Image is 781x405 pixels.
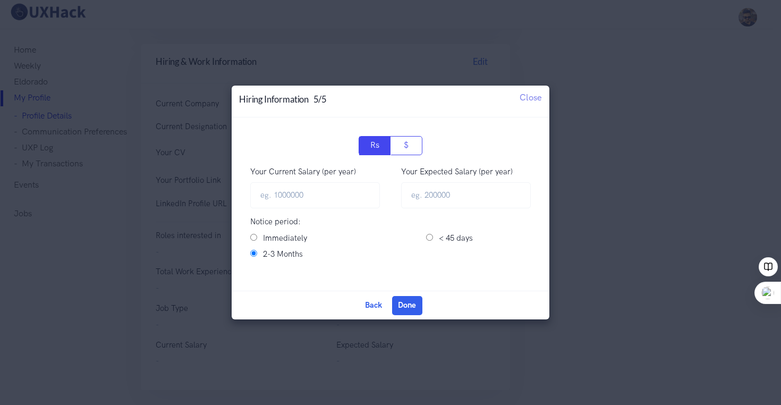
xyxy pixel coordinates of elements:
[359,296,388,315] button: Back
[401,182,531,208] input: eg. 200000
[239,93,327,106] h4: Hiring Information 5/5
[250,216,301,229] label: Notice period:
[263,232,307,245] label: Immediately
[520,92,542,103] span: Close
[439,232,473,245] label: < 45 days
[250,166,356,179] label: Your Current Salary (per year)
[263,248,303,261] label: 2-3 Months
[512,86,549,109] button: Close
[361,140,389,152] p: Rs
[393,140,421,152] p: $
[250,182,380,208] input: eg. 1000000
[401,166,513,179] label: Your Expected Salary (per year)
[392,296,422,315] button: Done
